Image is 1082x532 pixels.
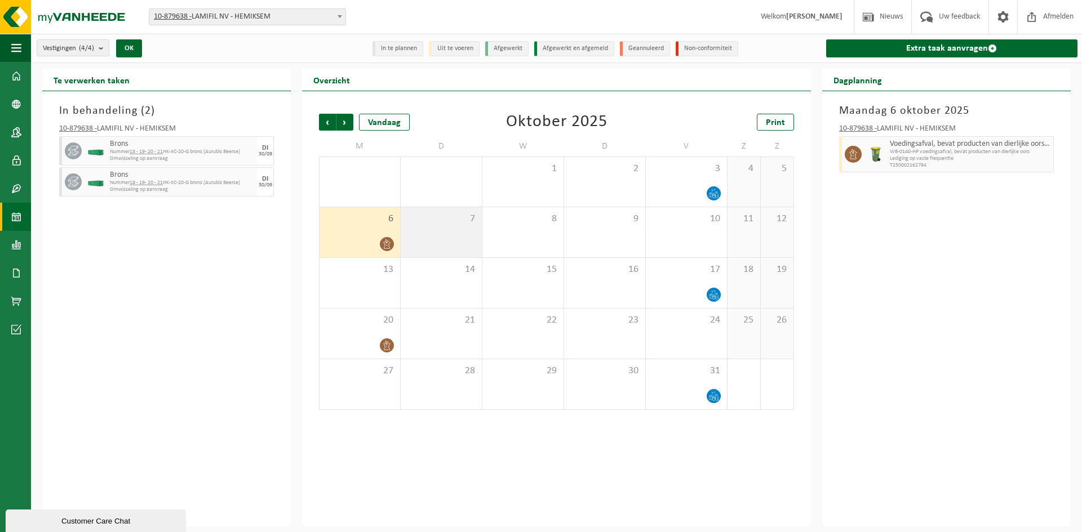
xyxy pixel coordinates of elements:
td: V [646,136,728,157]
h2: Te verwerken taken [42,69,141,91]
span: 3 [651,163,721,175]
span: 23 [570,314,640,327]
li: Afgewerkt [485,41,529,56]
div: 30/09 [259,151,272,157]
span: 11 [733,213,755,225]
span: 19 [766,263,788,276]
span: 2 [145,105,151,117]
span: Print [766,118,785,127]
span: 28 [406,365,476,377]
img: HK-XC-20-GN-00 [87,147,104,155]
tcxspan: Call 10-879638 - via 3CX [59,124,97,133]
span: 30 [570,365,640,377]
span: 17 [651,263,721,276]
span: Brons [110,140,254,149]
span: 2 [570,163,640,175]
button: OK [116,39,142,57]
h2: Overzicht [302,69,361,91]
span: 15 [488,263,558,276]
span: 18 [733,263,755,276]
span: Omwisseling op aanvraag [110,186,254,193]
span: 14 [406,263,476,276]
span: WB-0140-HP voedingsafval, bevat producten van dierlijke oors [890,149,1050,155]
span: 5 [766,163,788,175]
td: Z [728,136,761,157]
div: Vandaag [359,114,410,131]
img: WB-0140-HPE-GN-50 [867,146,884,163]
tcxspan: Call 18 - 19- 20 - 21 via 3CX [130,149,163,155]
span: 24 [651,314,721,327]
span: 26 [766,314,788,327]
a: Print [757,114,794,131]
span: T250002162794 [890,162,1050,169]
span: Volgende [336,114,353,131]
tcxspan: Call 18 - 19- 20 - 21 via 3CX [130,180,163,186]
span: 20 [325,314,394,327]
span: 16 [570,263,640,276]
span: Lediging op vaste frequentie [890,155,1050,162]
span: Omwisseling op aanvraag [110,155,254,162]
h3: Maandag 6 oktober 2025 [839,102,1054,119]
td: D [564,136,646,157]
img: HK-XC-20-GN-00 [87,178,104,186]
li: Afgewerkt en afgemeld [534,41,614,56]
a: Extra taak aanvragen [826,39,1077,57]
button: Vestigingen(4/4) [37,39,109,56]
li: In te plannen [373,41,423,56]
span: Vestigingen [43,40,94,57]
li: Geannuleerd [620,41,670,56]
div: 30/09 [259,182,272,188]
span: 1 [488,163,558,175]
strong: [PERSON_NAME] [786,12,842,21]
span: Voedingsafval, bevat producten van dierlijke oorsprong, onverpakt, categorie 3 [890,140,1050,149]
li: Uit te voeren [429,41,480,56]
span: 10-879638 - LAMIFIL NV - HEMIKSEM [149,8,346,25]
span: 10 [651,213,721,225]
span: 13 [325,263,394,276]
td: D [401,136,482,157]
iframe: chat widget [6,507,188,532]
span: 9 [570,213,640,225]
span: Nummer HK-XC-20-G brons (Aurubis Beerse) [110,149,254,155]
tcxspan: Call 10-879638 - via 3CX [839,124,877,133]
span: 27 [325,365,394,377]
div: LAMIFIL NV - HEMIKSEM [59,125,274,136]
count: (4/4) [79,44,94,52]
span: Nummer HK-XC-20-G brons (Aurubis Beerse) [110,180,254,186]
span: 7 [406,213,476,225]
h2: Dagplanning [822,69,893,91]
h3: In behandeling ( ) [59,102,274,119]
span: Brons [110,171,254,180]
span: 31 [651,365,721,377]
div: DI [262,145,268,151]
tcxspan: Call 10-879638 - via 3CX [154,12,192,21]
span: 29 [488,365,558,377]
td: Z [761,136,794,157]
span: 4 [733,163,755,175]
span: 22 [488,314,558,327]
span: 21 [406,314,476,327]
span: 10-879638 - LAMIFIL NV - HEMIKSEM [149,9,345,25]
li: Non-conformiteit [676,41,738,56]
td: M [319,136,401,157]
div: LAMIFIL NV - HEMIKSEM [839,125,1054,136]
div: DI [262,176,268,182]
span: 8 [488,213,558,225]
span: Vorige [319,114,336,131]
div: Oktober 2025 [506,114,607,131]
td: W [482,136,564,157]
span: 6 [325,213,394,225]
span: 25 [733,314,755,327]
span: 12 [766,213,788,225]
